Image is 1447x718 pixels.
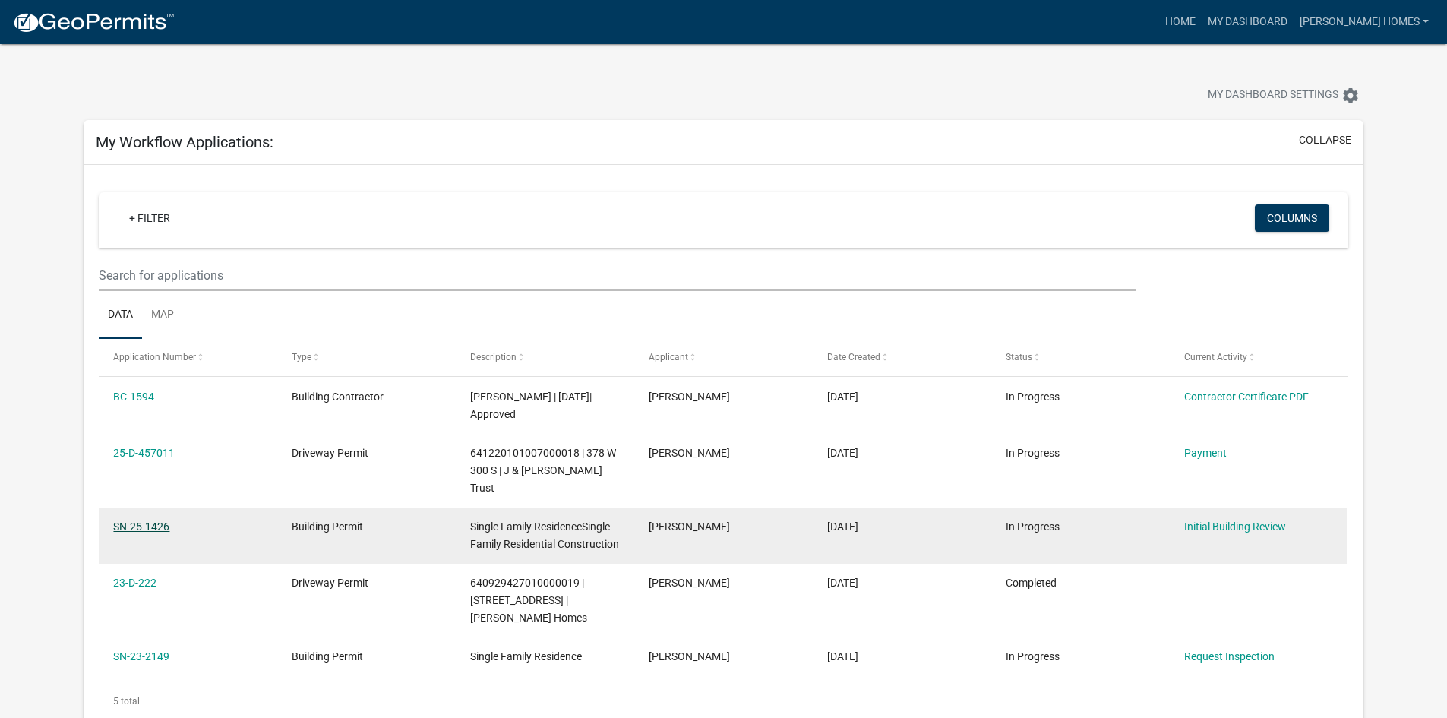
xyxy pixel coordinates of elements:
[96,133,273,151] h5: My Workflow Applications:
[113,650,169,663] a: SN-23-2149
[1006,352,1032,362] span: Status
[1184,391,1309,403] a: Contractor Certificate PDF
[1196,81,1372,110] button: My Dashboard Settingssettings
[113,577,156,589] a: 23-D-222
[1159,8,1202,36] a: Home
[470,577,587,624] span: 640929427010000019 | 160 N Winterberry Dr | Aldred Homes
[292,577,368,589] span: Driveway Permit
[292,391,384,403] span: Building Contractor
[649,352,688,362] span: Applicant
[292,520,363,533] span: Building Permit
[1184,352,1247,362] span: Current Activity
[1299,132,1351,148] button: collapse
[470,520,619,550] span: Single Family ResidenceSingle Family Residential Construction
[1184,650,1275,663] a: Request Inspection
[827,391,858,403] span: 08/05/2025
[827,650,858,663] span: 09/19/2023
[827,520,858,533] span: 07/22/2025
[634,339,813,375] datatable-header-cell: Applicant
[649,577,730,589] span: Aryl Aldred
[1208,87,1338,105] span: My Dashboard Settings
[827,352,880,362] span: Date Created
[1184,520,1286,533] a: Initial Building Review
[649,447,730,459] span: Aryl Aldred
[470,447,616,494] span: 641220101007000018 | 378 W 300 S | J & T Quinn Trust
[1006,650,1060,663] span: In Progress
[292,352,311,362] span: Type
[292,447,368,459] span: Driveway Permit
[113,520,169,533] a: SN-25-1426
[277,339,456,375] datatable-header-cell: Type
[1006,447,1060,459] span: In Progress
[470,650,582,663] span: Single Family Residence
[99,260,1136,291] input: Search for applications
[827,447,858,459] span: 07/30/2025
[1006,577,1057,589] span: Completed
[113,447,175,459] a: 25-D-457011
[813,339,991,375] datatable-header-cell: Date Created
[142,291,183,340] a: Map
[649,520,730,533] span: Aryl Aldred
[456,339,634,375] datatable-header-cell: Description
[1006,391,1060,403] span: In Progress
[649,650,730,663] span: Aryl Aldred
[990,339,1169,375] datatable-header-cell: Status
[113,352,196,362] span: Application Number
[1341,87,1360,105] i: settings
[470,391,592,420] span: Aryl Aldred | 08/05/2025| Approved
[827,577,858,589] span: 09/19/2023
[1255,204,1329,232] button: Columns
[99,291,142,340] a: Data
[470,352,517,362] span: Description
[1184,447,1227,459] a: Payment
[113,391,154,403] a: BC-1594
[292,650,363,663] span: Building Permit
[1202,8,1294,36] a: My Dashboard
[1006,520,1060,533] span: In Progress
[1294,8,1435,36] a: [PERSON_NAME] Homes
[1169,339,1347,375] datatable-header-cell: Current Activity
[99,339,277,375] datatable-header-cell: Application Number
[649,391,730,403] span: Aryl Aldred
[117,204,182,232] a: + Filter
